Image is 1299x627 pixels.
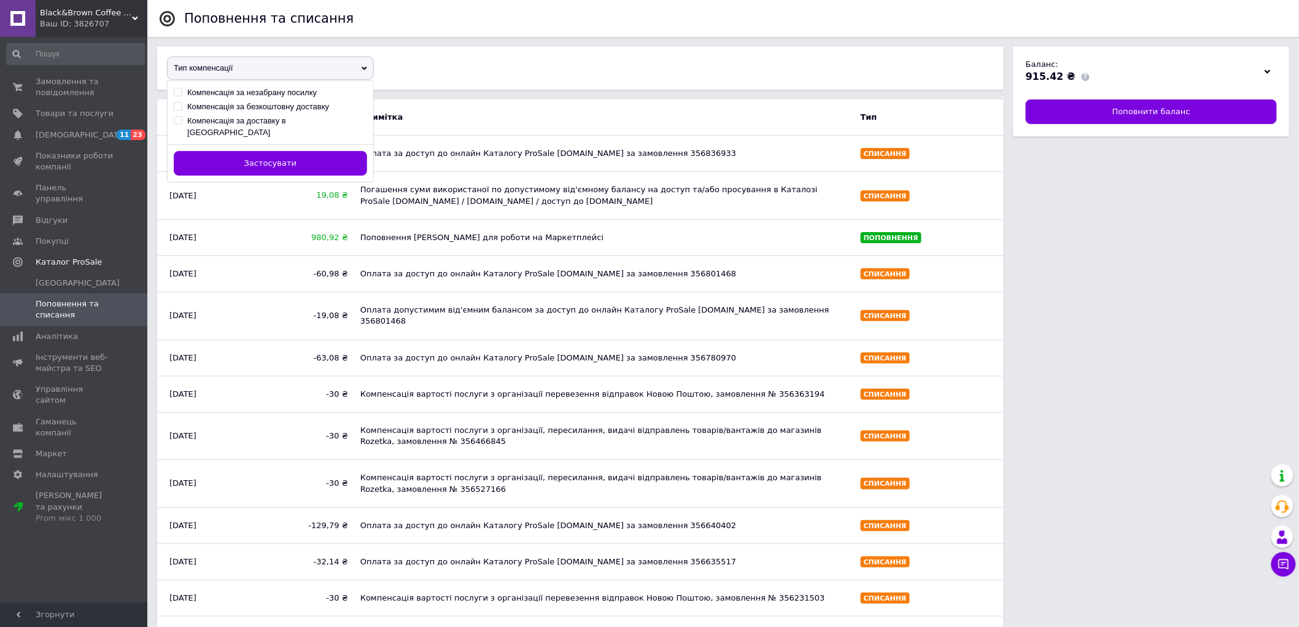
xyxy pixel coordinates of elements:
span: Списання [864,312,907,320]
span: 980,92 ₴ [265,232,347,243]
span: Гаманець компанії [36,416,114,438]
div: Поповнення та списання [184,12,354,25]
time: [DATE] [169,389,196,399]
span: 11 [117,130,131,140]
span: Показники роботи компанії [36,150,114,173]
span: -30 ₴ [265,430,347,442]
span: Поповнення [864,234,918,242]
span: Каталог ProSale [36,257,102,268]
time: [DATE] [169,191,196,200]
span: 915.42 ₴ [1026,71,1076,82]
span: Списання [864,594,907,602]
div: Компенсація вартості послуги з організації перевезення відправок Новою Поштою, замовлення № 35623... [354,586,855,610]
span: Списання [864,192,907,200]
a: Поповнити баланс [1026,99,1277,124]
span: -32,14 ₴ [265,556,347,567]
time: [DATE] [169,311,196,320]
span: Списання [864,150,907,158]
button: Чат з покупцем [1271,552,1296,577]
span: Списання [864,432,907,440]
input: Пошук [6,43,145,65]
div: Prom мікс 1 000 [36,513,114,524]
span: Замовлення та повідомлення [36,76,114,98]
div: Погашення суми використаної по допустимому від'ємному балансу на доступ та/або просування в Катал... [354,178,855,212]
time: [DATE] [169,593,196,602]
div: Компенсація за доставку в [GEOGRAPHIC_DATA] [187,115,367,138]
time: [DATE] [169,478,196,488]
div: Поповнення [PERSON_NAME] для роботи на Маркетплейсі [354,226,855,249]
span: Відгуки [36,215,68,226]
span: Списання [864,270,907,278]
div: Компенсація за незабрану посилку [187,87,317,98]
span: Аналітика [36,331,78,342]
div: Оплата за доступ до онлайн Каталогу ProSale [DOMAIN_NAME] за замовлення 356801468 [354,262,855,286]
span: 19,08 ₴ [265,190,347,201]
span: Списання [864,480,907,488]
span: [DEMOGRAPHIC_DATA] [36,130,126,141]
b: Примітка [354,106,855,129]
div: Компенсація вартості послуги з організації, пересилання, видачі відправлень товарів/вантажів до м... [354,419,855,453]
span: Товари та послуги [36,108,114,119]
span: -30 ₴ [265,389,347,400]
div: Оплата за доступ до онлайн Каталогу ProSale [DOMAIN_NAME] за замовлення 356635517 [354,550,855,574]
div: Оплата за доступ до онлайн Каталогу ProSale [DOMAIN_NAME] за замовлення 356836933 [354,142,855,165]
div: Оплата за доступ до онлайн Каталогу ProSale [DOMAIN_NAME] за замовлення 356640402 [354,514,855,537]
time: [DATE] [169,431,196,440]
span: Black&Brown Coffee Roastery [40,7,132,18]
span: 23 [131,130,145,140]
time: [DATE] [169,557,196,566]
span: -60,98 ₴ [265,268,347,279]
span: Застосувати [244,158,297,168]
span: Баланс: [1026,60,1058,69]
div: Оплата за доступ до онлайн Каталогу ProSale [DOMAIN_NAME] за замовлення 356780970 [354,346,855,370]
time: [DATE] [169,269,196,278]
span: Списання [864,354,907,362]
span: Покупці [36,236,69,247]
span: Інструменти веб-майстра та SEO [36,352,114,374]
span: Поповнити баланс [1112,106,1190,117]
time: [DATE] [169,353,196,362]
span: Панель управління [36,182,114,204]
span: Списання [864,558,907,566]
span: Маркет [36,448,67,459]
span: Управління сайтом [36,384,114,406]
time: [DATE] [169,521,196,530]
span: -129,79 ₴ [265,520,347,531]
b: Тип [855,106,998,129]
span: [PERSON_NAME] та рахунки [36,490,114,524]
div: Компенсація вартості послуги з організації перевезення відправок Новою Поштою, замовлення № 35636... [354,383,855,406]
span: -30 ₴ [265,478,347,489]
div: Компенсація вартості послуги з організації, пересилання, видачі відправлень товарів/вантажів до м... [354,466,855,500]
time: [DATE] [169,233,196,242]
span: -19,08 ₴ [265,310,347,321]
span: -63,08 ₴ [265,352,347,364]
b: Дата [163,106,258,129]
span: Списання [864,522,907,530]
div: Компенсація за безкоштовну доставку [187,101,329,112]
span: [GEOGRAPHIC_DATA] [36,278,120,289]
span: -30 ₴ [265,593,347,604]
button: Застосувати [174,151,367,176]
div: Оплата допустимим від'ємним балансом за доступ до онлайн Каталогу ProSale [DOMAIN_NAME] за замовл... [354,298,855,333]
span: Поповнення та списання [36,298,114,321]
div: Тип компенсації [168,57,373,79]
span: Налаштування [36,469,98,480]
div: Ваш ID: 3826707 [40,18,147,29]
span: Списання [864,391,907,399]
